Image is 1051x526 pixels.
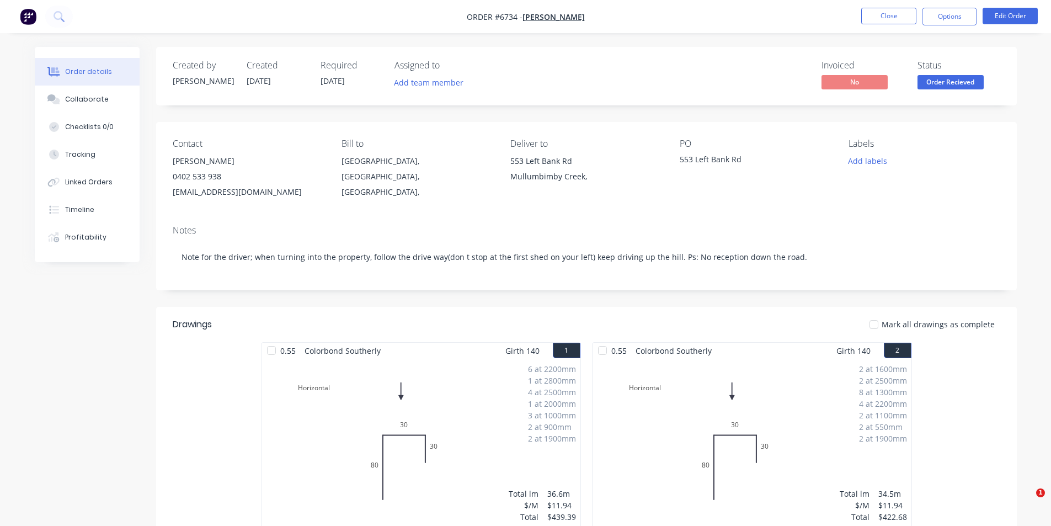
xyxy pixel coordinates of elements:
div: 6 at 2200mm [528,363,576,375]
div: Note for the driver; when turning into the property, follow the drive way(don t stop at the first... [173,240,1000,274]
span: 0.55 [276,343,300,359]
span: Mark all drawings as complete [882,318,995,330]
div: $/M [509,500,538,511]
div: Total lm [840,488,869,500]
div: Labels [849,139,1000,149]
iframe: Intercom live chat [1013,488,1040,515]
span: No [821,75,888,89]
span: 1 [1036,488,1045,497]
button: Timeline [35,196,140,224]
div: 2 at 1600mm [859,363,907,375]
div: 2 at 1100mm [859,410,907,421]
div: Created [247,60,307,71]
div: Bill to [342,139,493,149]
div: PO [680,139,831,149]
div: Status [917,60,1000,71]
div: Created by [173,60,233,71]
span: Order Recieved [917,75,984,89]
div: Contact [173,139,324,149]
div: Notes [173,225,1000,236]
button: Order Recieved [917,75,984,92]
div: Collaborate [65,94,109,104]
button: Add team member [388,75,469,90]
button: Order details [35,58,140,86]
button: Add labels [842,153,893,168]
span: [DATE] [321,76,345,86]
div: $/M [840,500,869,511]
span: Colorbond Southerly [300,343,385,359]
span: Girth 140 [836,343,871,359]
div: 4 at 2200mm [859,398,907,410]
button: Options [922,8,977,25]
div: Assigned to [394,60,505,71]
div: 4 at 2500mm [528,386,576,398]
button: Close [861,8,916,24]
div: Checklists 0/0 [65,122,114,132]
div: $439.39 [547,511,576,523]
div: Total [840,511,869,523]
button: Profitability [35,224,140,251]
div: Deliver to [510,139,661,149]
div: $11.94 [878,500,907,511]
div: [PERSON_NAME]0402 533 938[EMAIL_ADDRESS][DOMAIN_NAME] [173,153,324,200]
div: [EMAIL_ADDRESS][DOMAIN_NAME] [173,184,324,200]
div: 1 at 2800mm [528,375,576,386]
div: $11.94 [547,500,576,511]
span: 0.55 [607,343,631,359]
button: Add team member [394,75,470,90]
button: Edit Order [983,8,1038,24]
div: Order details [65,67,112,77]
div: 2 at 550mm [859,421,907,433]
div: Total lm [509,488,538,500]
div: 553 Left Bank Rd [680,153,818,169]
div: 36.6m [547,488,576,500]
div: [GEOGRAPHIC_DATA], [GEOGRAPHIC_DATA], [GEOGRAPHIC_DATA], [342,153,493,200]
div: 2 at 2500mm [859,375,907,386]
img: Factory [20,8,36,25]
div: 553 Left Bank RdMullumbimby Creek, [510,153,661,189]
div: 1 at 2000mm [528,398,576,410]
button: Collaborate [35,86,140,113]
div: 2 at 1900mm [528,433,576,444]
div: 2 at 1900mm [859,433,907,444]
div: Total [509,511,538,523]
span: Girth 140 [505,343,540,359]
div: 34.5m [878,488,907,500]
button: Tracking [35,141,140,168]
div: Invoiced [821,60,904,71]
div: $422.68 [878,511,907,523]
div: 553 Left Bank Rd [510,153,661,169]
div: 2 at 900mm [528,421,576,433]
button: 1 [553,343,580,358]
div: Profitability [65,232,106,242]
div: Mullumbimby Creek, [510,169,661,184]
span: Colorbond Southerly [631,343,716,359]
span: Order #6734 - [467,12,522,22]
button: Checklists 0/0 [35,113,140,141]
div: Timeline [65,205,94,215]
div: [PERSON_NAME] [173,75,233,87]
div: Tracking [65,150,95,160]
button: 2 [884,343,911,358]
div: 0402 533 938 [173,169,324,184]
a: [PERSON_NAME] [522,12,585,22]
div: [PERSON_NAME] [173,153,324,169]
div: Drawings [173,318,212,331]
button: Linked Orders [35,168,140,196]
div: Linked Orders [65,177,113,187]
span: [DATE] [247,76,271,86]
div: 3 at 1000mm [528,410,576,421]
div: Required [321,60,381,71]
div: 8 at 1300mm [859,386,907,398]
